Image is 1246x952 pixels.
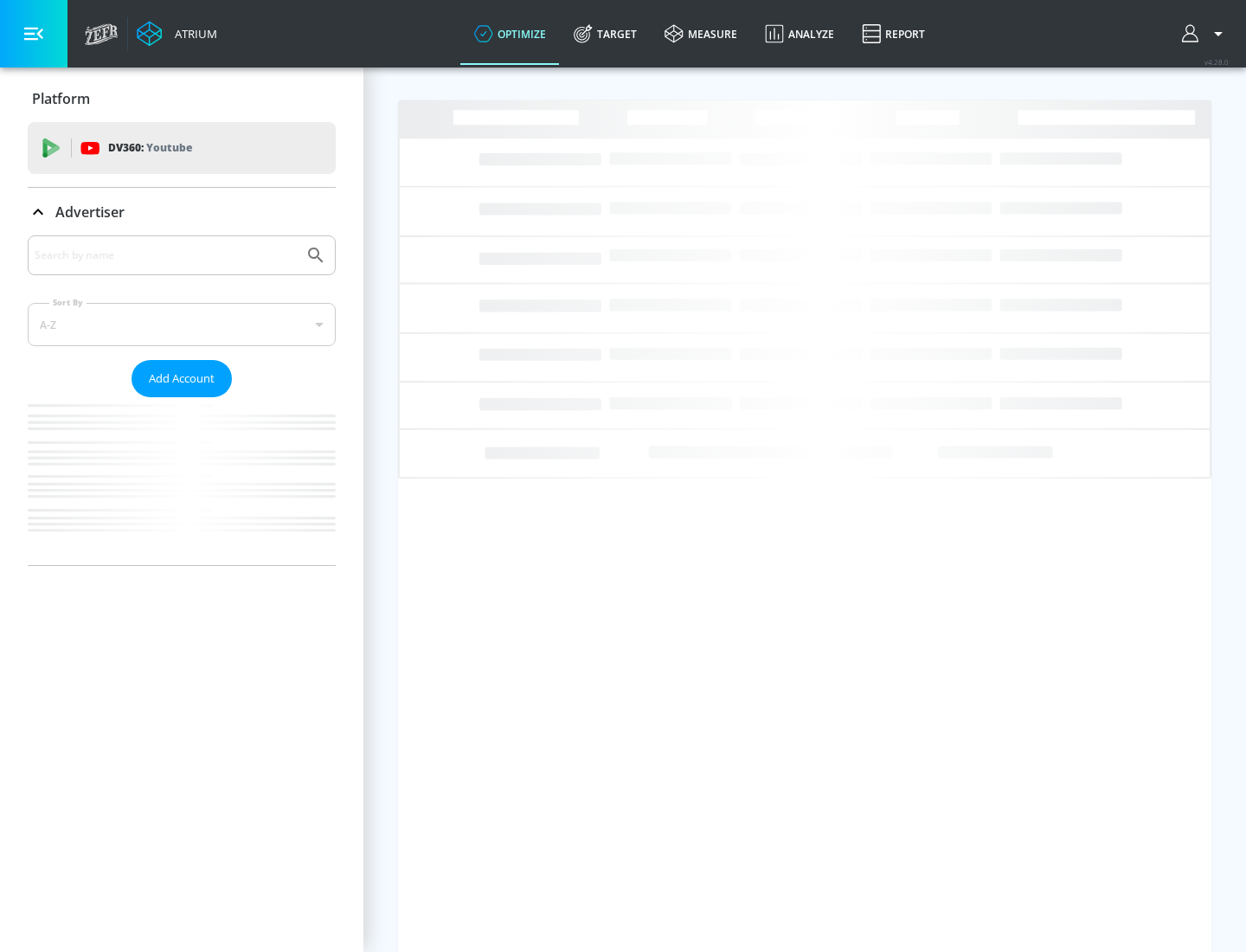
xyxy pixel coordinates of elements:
input: Search by name [35,244,297,267]
a: optimize [460,3,560,65]
span: v 4.28.0 [1204,57,1229,67]
span: Add Account [149,369,215,389]
p: Platform [32,89,90,108]
div: Advertiser [28,188,336,236]
a: measure [651,3,751,65]
p: Youtube [146,138,192,157]
div: DV360: Youtube [28,122,336,174]
div: Atrium [168,26,217,42]
div: Platform [28,74,336,123]
label: Sort By [49,297,87,308]
div: Advertiser [28,235,336,565]
nav: list of Advertiser [28,397,336,565]
a: Analyze [751,3,848,65]
div: A-Z [28,303,336,346]
a: Report [848,3,939,65]
button: Add Account [132,360,232,397]
p: Advertiser [55,203,125,222]
a: Target [560,3,651,65]
p: DV360: [108,138,192,158]
a: Atrium [137,21,217,47]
